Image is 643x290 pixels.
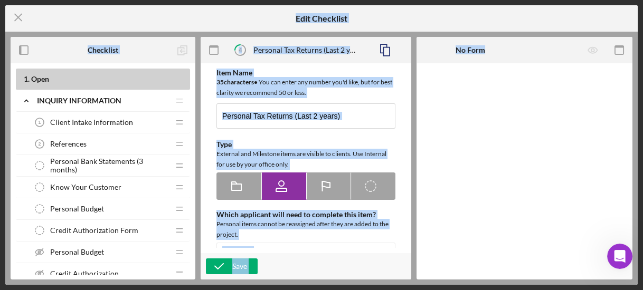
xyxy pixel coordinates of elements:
tspan: 1 [39,120,41,125]
div: Personal items cannot be reassigned after they are added to the project. [216,219,395,240]
button: Save [206,258,258,274]
span: Personal Budget [50,248,104,256]
tspan: 2 [39,141,41,147]
div: Inquiry Information [37,96,169,105]
iframe: Intercom live chat [607,244,632,269]
b: 35 character s • [216,78,258,86]
b: Checklist [88,46,118,54]
span: References [50,140,87,148]
span: Open [31,74,49,83]
div: You can enter any number you'd like, but for best clarity we recommend 50 or less. [216,77,395,98]
b: No Form [456,46,485,54]
div: Item Name [216,69,395,77]
div: External and Milestone items are visible to clients. Use Internal for use by your office only. [216,149,395,170]
h5: Edit Checklist [296,14,347,23]
div: Type [216,140,395,149]
span: Client Intake Information [50,118,133,127]
tspan: 4 [239,46,242,53]
span: 1 . [24,74,30,83]
div: Which applicant will need to complete this item? [216,210,395,219]
span: Know Your Customer [50,183,121,191]
span: Credit Authorization [50,269,119,278]
div: Save [232,258,247,274]
span: Personal Bank Statements (3 months) [50,157,169,174]
span: Personal Budget [50,205,104,213]
span: Credit Authorization Form [50,226,138,235]
div: Personal Tax Returns (Last 2 years) [253,46,358,54]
